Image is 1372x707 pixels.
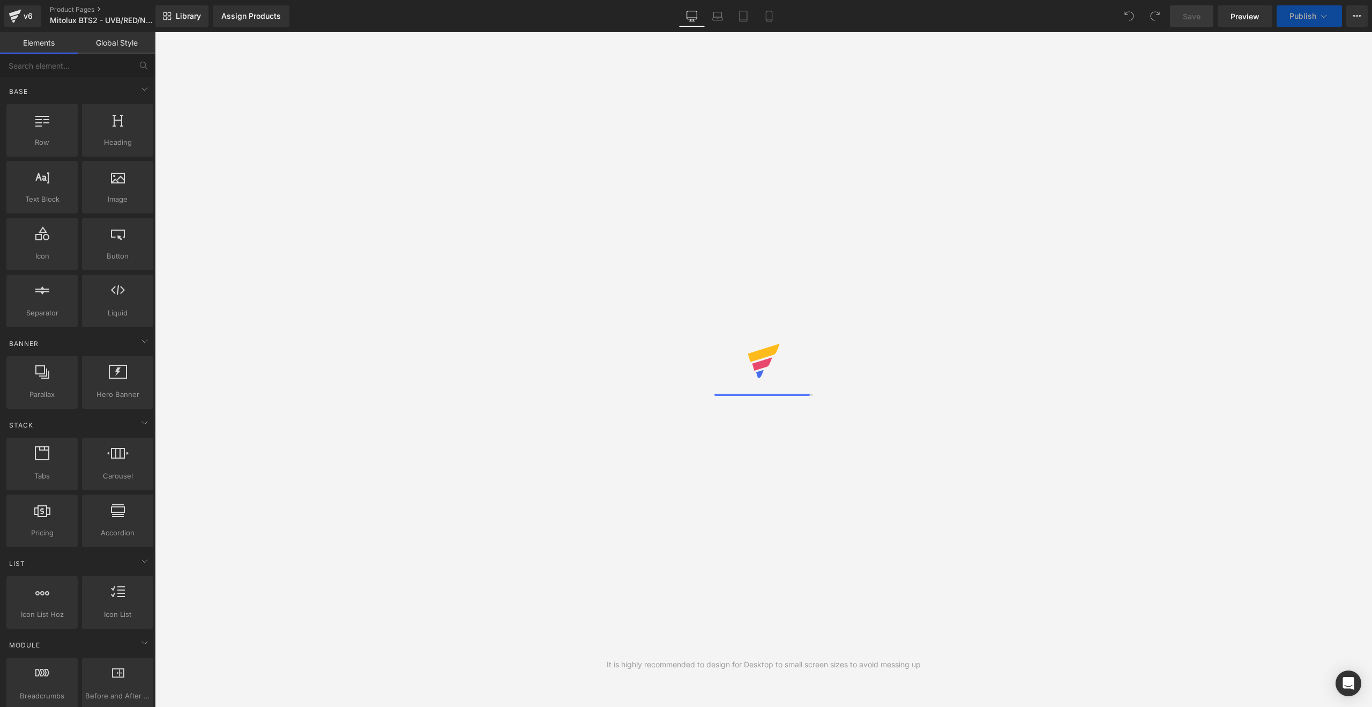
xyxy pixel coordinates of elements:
[85,194,150,205] span: Image
[50,16,153,25] span: Mitolux BTS2 - UVB/RED/NIR SUNLAMP
[85,690,150,702] span: Before and After Images
[1119,5,1140,27] button: Undo
[10,307,74,319] span: Separator
[10,251,74,262] span: Icon
[85,251,150,262] span: Button
[1144,5,1166,27] button: Redo
[10,137,74,148] span: Row
[10,194,74,205] span: Text Block
[21,9,35,23] div: v6
[10,389,74,400] span: Parallax
[8,86,29,97] span: Base
[10,527,74,539] span: Pricing
[8,420,34,430] span: Stack
[1231,11,1259,22] span: Preview
[10,609,74,620] span: Icon List Hoz
[607,659,921,671] div: It is highly recommended to design for Desktop to small screen sizes to avoid messing up
[730,5,756,27] a: Tablet
[78,32,155,54] a: Global Style
[176,11,201,21] span: Library
[1183,11,1200,22] span: Save
[85,137,150,148] span: Heading
[1218,5,1272,27] a: Preview
[8,558,26,569] span: List
[85,470,150,482] span: Carousel
[10,690,74,702] span: Breadcrumbs
[1277,5,1342,27] button: Publish
[85,609,150,620] span: Icon List
[85,307,150,319] span: Liquid
[1289,12,1316,20] span: Publish
[756,5,782,27] a: Mobile
[10,470,74,482] span: Tabs
[221,12,281,20] div: Assign Products
[50,5,173,14] a: Product Pages
[705,5,730,27] a: Laptop
[1346,5,1368,27] button: More
[85,389,150,400] span: Hero Banner
[4,5,41,27] a: v6
[155,5,208,27] a: New Library
[8,640,41,650] span: Module
[1336,671,1361,696] div: Open Intercom Messenger
[85,527,150,539] span: Accordion
[679,5,705,27] a: Desktop
[8,338,40,349] span: Banner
